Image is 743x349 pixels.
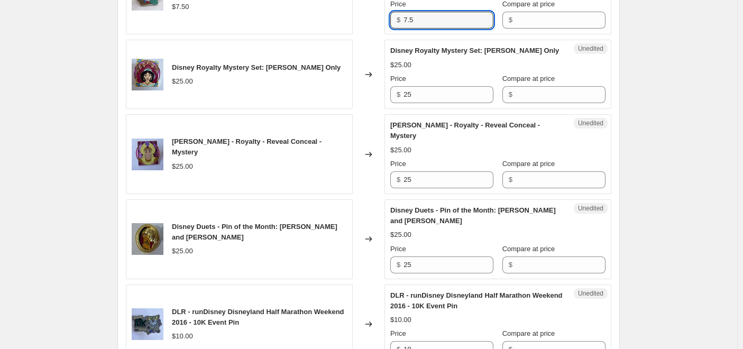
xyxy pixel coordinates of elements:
span: Price [390,329,406,337]
span: Unedited [578,119,603,127]
span: Unedited [578,204,603,213]
span: $ [397,90,400,98]
span: Unedited [578,289,603,298]
span: Price [390,245,406,253]
span: Disney Duets - Pin of the Month: [PERSON_NAME] and [PERSON_NAME] [390,206,556,225]
span: $ [397,261,400,269]
img: disney-pin-116906-2T_80x.jpg [132,59,163,90]
span: $ [509,16,512,24]
span: $ [509,261,512,269]
img: disney-pin-117189-2T_80x.jpg [132,139,163,170]
div: $10.00 [390,315,411,325]
span: DLR - runDisney Disneyland Half Marathon Weekend 2016 - 10K Event Pin [390,291,563,310]
span: [PERSON_NAME] - Royalty - Reveal Conceal - Mystery [172,137,322,156]
span: Disney Royalty Mystery Set: [PERSON_NAME] Only [390,47,559,54]
span: $ [397,16,400,24]
span: Disney Royalty Mystery Set: [PERSON_NAME] Only [172,63,341,71]
div: $25.00 [172,246,193,256]
span: Compare at price [502,329,555,337]
div: $25.00 [172,76,193,87]
span: Disney Duets - Pin of the Month: [PERSON_NAME] and [PERSON_NAME] [172,223,337,241]
span: [PERSON_NAME] - Royalty - Reveal Conceal - Mystery [390,121,540,140]
span: Price [390,75,406,82]
span: $ [509,90,512,98]
span: Compare at price [502,75,555,82]
span: $ [509,176,512,183]
div: $25.00 [172,161,193,172]
div: $10.00 [172,331,193,342]
div: $7.50 [172,2,189,12]
span: Compare at price [502,160,555,168]
div: $25.00 [390,145,411,155]
img: disney-pin-117707-2T_80x.jpg [132,308,163,340]
span: $ [397,176,400,183]
span: Price [390,160,406,168]
span: DLR - runDisney Disneyland Half Marathon Weekend 2016 - 10K Event Pin [172,308,344,326]
span: Compare at price [502,245,555,253]
div: $25.00 [390,60,411,70]
div: $25.00 [390,229,411,240]
img: disney-pin-117535-2T_80x.jpg [132,223,163,255]
span: Unedited [578,44,603,53]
